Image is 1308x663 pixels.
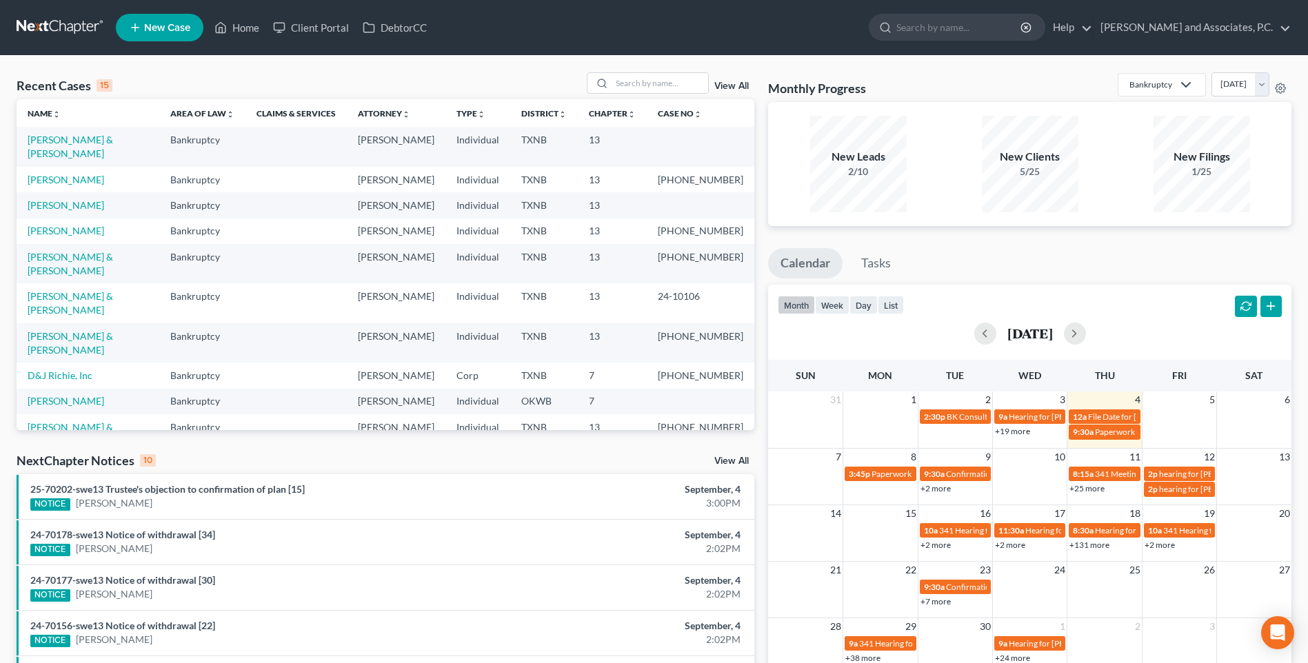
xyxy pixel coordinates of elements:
[510,167,578,192] td: TXNB
[1009,411,1116,422] span: Hearing for [PERSON_NAME]
[1245,369,1262,381] span: Sat
[578,363,647,388] td: 7
[76,496,152,510] a: [PERSON_NAME]
[170,108,234,119] a: Area of Lawunfold_more
[647,414,754,453] td: [PHONE_NUMBER]
[810,149,907,165] div: New Leads
[347,363,445,388] td: [PERSON_NAME]
[627,110,636,119] i: unfold_more
[510,414,578,453] td: TXNB
[513,496,741,510] div: 3:00PM
[1073,411,1087,422] span: 12a
[1172,369,1187,381] span: Fri
[1073,469,1094,479] span: 8:15a
[1208,618,1216,635] span: 3
[612,73,708,93] input: Search by name...
[909,391,918,408] span: 1
[159,244,245,283] td: Bankruptcy
[647,218,754,244] td: [PHONE_NUMBER]
[1145,540,1175,550] a: +2 more
[30,620,215,631] a: 24-70156-swe13 Notice of withdrawal [22]
[904,618,918,635] span: 29
[978,562,992,578] span: 23
[920,540,951,550] a: +2 more
[245,99,347,127] th: Claims & Services
[849,469,870,479] span: 3:45p
[920,483,951,493] a: +2 more
[1128,562,1142,578] span: 25
[30,529,215,540] a: 24-70178-swe13 Notice of withdrawal [34]
[1069,540,1109,550] a: +131 more
[30,544,70,556] div: NOTICE
[995,540,1025,550] a: +2 more
[17,77,112,94] div: Recent Cases
[647,244,754,283] td: [PHONE_NUMBER]
[28,134,113,159] a: [PERSON_NAME] & [PERSON_NAME]
[984,391,992,408] span: 2
[347,389,445,414] td: [PERSON_NAME]
[578,192,647,218] td: 13
[1095,469,1292,479] span: 341 Meeting for [PERSON_NAME] & [PERSON_NAME]
[76,587,152,601] a: [PERSON_NAME]
[578,127,647,166] td: 13
[1073,427,1094,437] span: 9:30a
[347,127,445,166] td: [PERSON_NAME]
[829,562,843,578] span: 21
[28,251,113,276] a: [PERSON_NAME] & [PERSON_NAME]
[946,469,1176,479] span: Confirmation hearing for [PERSON_NAME] & [PERSON_NAME]
[30,483,305,495] a: 25-70202-swe13 Trustee's objection to confirmation of plan [15]
[347,323,445,363] td: [PERSON_NAME]
[694,110,702,119] i: unfold_more
[815,296,849,314] button: week
[939,525,1163,535] span: 341 Hearing for Enviro-Tech Complete Systems & Services, LLC
[578,323,647,363] td: 13
[30,574,215,586] a: 24-70177-swe13 Notice of withdrawal [30]
[810,165,907,178] div: 2/10
[1058,618,1067,635] span: 1
[445,414,510,453] td: Individual
[849,296,878,314] button: day
[849,638,858,649] span: 9a
[402,110,410,119] i: unfold_more
[456,108,485,119] a: Typeunfold_more
[578,414,647,453] td: 13
[347,414,445,453] td: [PERSON_NAME]
[28,108,61,119] a: Nameunfold_more
[510,283,578,323] td: TXNB
[510,218,578,244] td: TXNB
[1134,618,1142,635] span: 2
[796,369,816,381] span: Sun
[159,389,245,414] td: Bankruptcy
[445,167,510,192] td: Individual
[159,167,245,192] td: Bankruptcy
[849,248,903,278] a: Tasks
[1046,15,1092,40] a: Help
[896,14,1023,40] input: Search by name...
[647,323,754,363] td: [PHONE_NUMBER]
[1053,505,1067,522] span: 17
[878,296,904,314] button: list
[946,369,964,381] span: Tue
[947,411,1139,422] span: BK Consult for [PERSON_NAME] & [PERSON_NAME]
[924,469,945,479] span: 9:30a
[28,421,113,447] a: [PERSON_NAME] & [PERSON_NAME]
[1058,391,1067,408] span: 3
[998,638,1007,649] span: 9a
[829,391,843,408] span: 31
[904,562,918,578] span: 22
[1283,391,1291,408] span: 6
[1278,562,1291,578] span: 27
[1148,469,1158,479] span: 2p
[28,290,113,316] a: [PERSON_NAME] & [PERSON_NAME]
[358,108,410,119] a: Attorneyunfold_more
[995,653,1030,663] a: +24 more
[1128,449,1142,465] span: 11
[513,482,741,496] div: September, 4
[978,618,992,635] span: 30
[159,283,245,323] td: Bankruptcy
[578,167,647,192] td: 13
[445,192,510,218] td: Individual
[159,127,245,166] td: Bankruptcy
[1073,525,1094,535] span: 8:30a
[28,395,104,407] a: [PERSON_NAME]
